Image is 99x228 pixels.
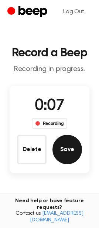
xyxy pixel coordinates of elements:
[6,65,93,74] p: Recording in progress.
[52,135,82,164] button: Save Audio Record
[7,5,49,19] a: Beep
[17,135,47,164] button: Delete Audio Record
[4,211,95,224] span: Contact us
[30,211,83,223] a: [EMAIL_ADDRESS][DOMAIN_NAME]
[56,3,92,21] a: Log Out
[32,118,68,129] div: Recording
[6,47,93,59] h1: Record a Beep
[35,98,64,114] span: 0:07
